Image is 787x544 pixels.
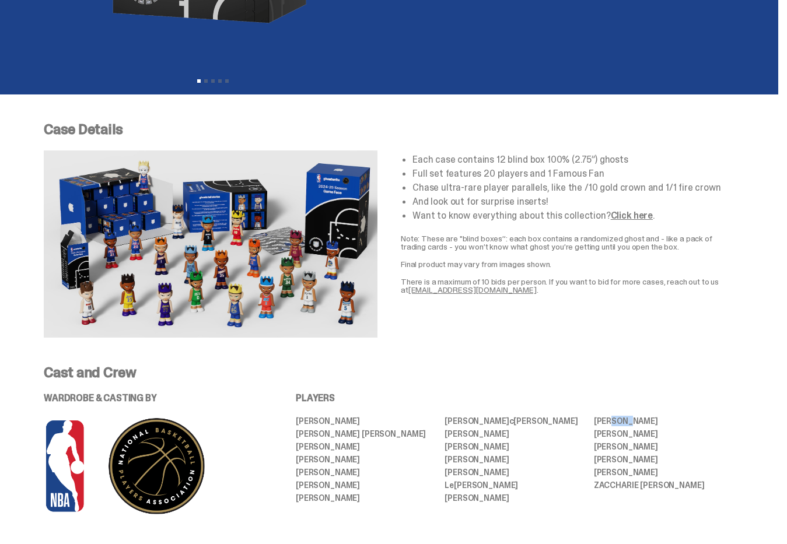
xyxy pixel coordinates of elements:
img: NBA%20and%20PA%20logo%20for%20PDP-04.png [44,417,248,515]
li: [PERSON_NAME] [296,481,436,489]
p: PLAYERS [296,394,734,403]
li: [PERSON_NAME] [PERSON_NAME] [296,430,436,438]
button: View slide 4 [218,79,222,83]
a: [EMAIL_ADDRESS][DOMAIN_NAME] [408,285,537,295]
li: Each case contains 12 blind box 100% (2.75”) ghosts [412,155,734,164]
p: Final product may vary from images shown. [401,260,734,268]
li: Chase ultra-rare player parallels, like the /10 gold crown and 1/1 fire crown [412,183,734,192]
li: [PERSON_NAME] [594,443,734,451]
li: And look out for surprise inserts! [412,197,734,206]
li: [PERSON_NAME] [594,430,734,438]
p: There is a maximum of 10 bids per person. If you want to bid for more cases, reach out to us at . [401,278,734,294]
button: View slide 5 [225,79,229,83]
p: Case Details [44,122,734,136]
li: Full set features 20 players and 1 Famous Fan [412,169,734,178]
li: [PERSON_NAME] [296,468,436,476]
li: [PERSON_NAME] [594,417,734,425]
button: View slide 3 [211,79,215,83]
li: [PERSON_NAME] [PERSON_NAME] [445,417,585,425]
li: [PERSON_NAME] [296,494,436,502]
img: NBA-Case-Details.png [44,150,377,338]
li: [PERSON_NAME] [296,455,436,464]
li: [PERSON_NAME] [296,417,436,425]
span: c [509,416,514,426]
li: Want to know everything about this collection? . [412,211,734,220]
li: [PERSON_NAME] [445,430,585,438]
li: [PERSON_NAME] [296,443,436,451]
button: View slide 1 [197,79,201,83]
a: Click here [611,209,653,222]
li: L [PERSON_NAME] [445,481,585,489]
li: [PERSON_NAME] [445,443,585,451]
p: Cast and Crew [44,366,734,380]
p: Note: These are "blind boxes”: each box contains a randomized ghost and - like a pack of trading ... [401,234,734,251]
li: [PERSON_NAME] [445,494,585,502]
li: [PERSON_NAME] [445,455,585,464]
li: [PERSON_NAME] [594,455,734,464]
span: e [449,480,454,490]
button: View slide 2 [204,79,208,83]
li: [PERSON_NAME] [594,468,734,476]
p: WARDROBE & CASTING BY [44,394,263,403]
li: ZACCHARIE [PERSON_NAME] [594,481,734,489]
li: [PERSON_NAME] [445,468,585,476]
